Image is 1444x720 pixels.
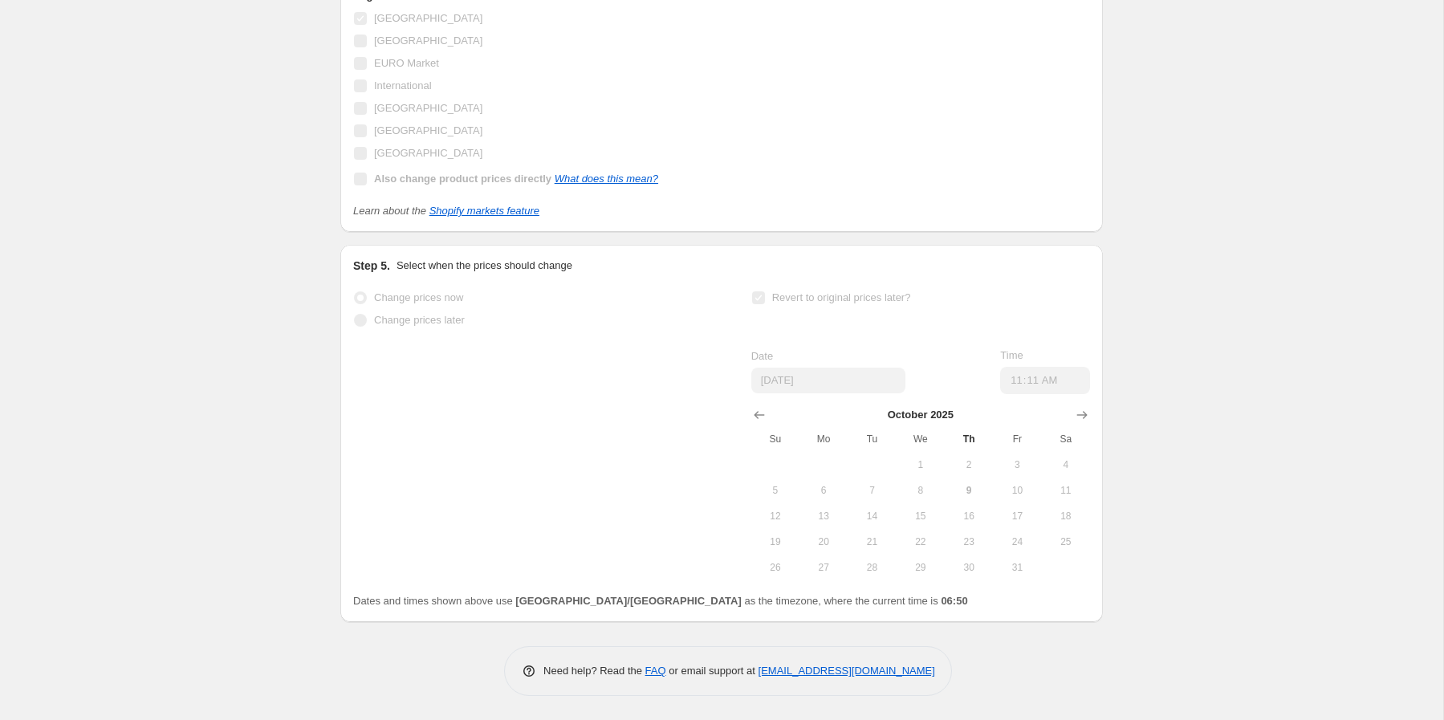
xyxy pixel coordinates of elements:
span: [GEOGRAPHIC_DATA] [374,147,482,159]
input: 12:00 [1000,367,1090,394]
span: Change prices later [374,314,465,326]
span: 17 [999,510,1035,523]
button: Sunday October 12 2025 [751,503,799,529]
a: [EMAIL_ADDRESS][DOMAIN_NAME] [759,665,935,677]
span: 2 [951,458,986,471]
span: or email support at [666,665,759,677]
button: Friday October 10 2025 [993,478,1041,503]
span: 9 [951,484,986,497]
th: Saturday [1042,426,1090,452]
button: Saturday October 11 2025 [1042,478,1090,503]
span: [GEOGRAPHIC_DATA] [374,12,482,24]
button: Show previous month, September 2025 [748,404,771,426]
span: 12 [758,510,793,523]
span: Revert to original prices later? [772,291,911,303]
span: 18 [1048,510,1084,523]
button: Tuesday October 14 2025 [848,503,896,529]
span: 14 [854,510,889,523]
button: Friday October 24 2025 [993,529,1041,555]
span: Th [951,433,986,445]
th: Tuesday [848,426,896,452]
button: Friday October 3 2025 [993,452,1041,478]
span: 28 [854,561,889,574]
th: Wednesday [897,426,945,452]
button: Thursday October 23 2025 [945,529,993,555]
span: 30 [951,561,986,574]
span: [GEOGRAPHIC_DATA] [374,102,482,114]
button: Wednesday October 15 2025 [897,503,945,529]
button: Sunday October 5 2025 [751,478,799,503]
button: Tuesday October 28 2025 [848,555,896,580]
span: Sa [1048,433,1084,445]
button: Thursday October 2 2025 [945,452,993,478]
span: Dates and times shown above use as the timezone, where the current time is [353,595,968,607]
button: Friday October 17 2025 [993,503,1041,529]
span: [GEOGRAPHIC_DATA] [374,124,482,136]
button: Monday October 6 2025 [799,478,848,503]
span: 20 [806,535,841,548]
span: 7 [854,484,889,497]
span: 10 [999,484,1035,497]
span: Date [751,350,773,362]
span: Fr [999,433,1035,445]
button: Tuesday October 21 2025 [848,529,896,555]
span: Mo [806,433,841,445]
span: 6 [806,484,841,497]
button: Show next month, November 2025 [1071,404,1093,426]
th: Monday [799,426,848,452]
button: Tuesday October 7 2025 [848,478,896,503]
span: [GEOGRAPHIC_DATA] [374,35,482,47]
span: 19 [758,535,793,548]
span: 29 [903,561,938,574]
span: We [903,433,938,445]
span: 21 [854,535,889,548]
span: 13 [806,510,841,523]
span: 11 [1048,484,1084,497]
span: 5 [758,484,793,497]
span: International [374,79,432,92]
span: 26 [758,561,793,574]
span: 8 [903,484,938,497]
span: Need help? Read the [543,665,645,677]
span: Change prices now [374,291,463,303]
span: 22 [903,535,938,548]
button: Saturday October 4 2025 [1042,452,1090,478]
button: Wednesday October 1 2025 [897,452,945,478]
h2: Step 5. [353,258,390,274]
button: Thursday October 16 2025 [945,503,993,529]
th: Friday [993,426,1041,452]
th: Sunday [751,426,799,452]
span: 23 [951,535,986,548]
button: Sunday October 26 2025 [751,555,799,580]
th: Thursday [945,426,993,452]
span: 3 [999,458,1035,471]
input: 10/8/2025 [751,368,905,393]
a: What does this mean? [555,173,658,185]
b: 06:50 [941,595,967,607]
button: Wednesday October 8 2025 [897,478,945,503]
span: 24 [999,535,1035,548]
button: Saturday October 25 2025 [1042,529,1090,555]
button: Friday October 31 2025 [993,555,1041,580]
b: [GEOGRAPHIC_DATA]/[GEOGRAPHIC_DATA] [515,595,741,607]
span: Time [1000,349,1023,361]
span: 15 [903,510,938,523]
span: Su [758,433,793,445]
i: Learn about the [353,205,539,217]
span: Tu [854,433,889,445]
span: 25 [1048,535,1084,548]
span: EURO Market [374,57,439,69]
button: Today Thursday October 9 2025 [945,478,993,503]
p: Select when the prices should change [397,258,572,274]
button: Monday October 27 2025 [799,555,848,580]
button: Monday October 13 2025 [799,503,848,529]
span: 31 [999,561,1035,574]
span: 16 [951,510,986,523]
a: FAQ [645,665,666,677]
span: 4 [1048,458,1084,471]
button: Thursday October 30 2025 [945,555,993,580]
span: 27 [806,561,841,574]
span: 1 [903,458,938,471]
b: Also change product prices directly [374,173,551,185]
button: Sunday October 19 2025 [751,529,799,555]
